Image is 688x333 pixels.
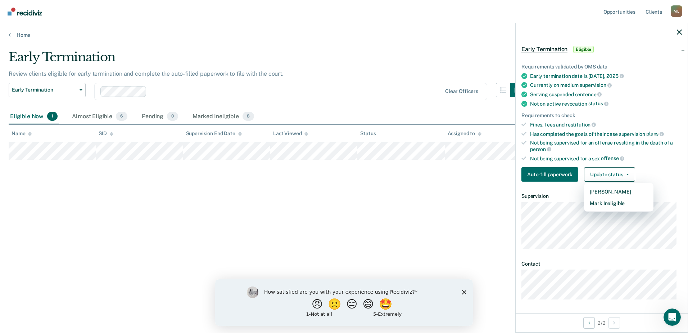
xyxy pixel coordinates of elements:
span: 0 [167,112,178,121]
div: M L [671,5,682,17]
span: Early Termination [521,46,567,53]
button: Next Opportunity [608,317,620,329]
span: Eligible [573,46,594,53]
span: supervision [580,82,611,88]
button: [PERSON_NAME] [584,186,653,197]
div: Eligible Now [9,109,59,125]
p: Review clients eligible for early termination and complete the auto-filled paperwork to file with... [9,70,284,77]
div: Status [360,130,376,137]
a: Home [9,32,679,38]
span: offense [601,155,624,161]
button: Previous Opportunity [583,317,595,329]
div: SID [99,130,113,137]
div: Not being supervised for a sex [530,155,682,162]
div: Not on active revocation [530,101,682,107]
div: Last Viewed [273,130,308,137]
button: Update status [584,167,635,182]
button: Profile dropdown button [671,5,682,17]
div: Requirements validated by OMS data [521,64,682,70]
span: Early Termination [12,87,77,93]
div: Assigned to [448,130,481,137]
span: plans [646,131,664,137]
div: Currently on medium [530,82,682,88]
div: Supervision End Date [186,130,242,137]
div: Early Termination [9,50,525,70]
span: 6 [116,112,127,121]
button: Auto-fill paperwork [521,167,578,182]
span: restitution [566,122,596,128]
span: person [530,146,551,152]
div: Fines, fees and [530,121,682,128]
img: Recidiviz [8,8,42,15]
div: Name [12,130,32,137]
div: Almost Eligible [71,109,129,125]
a: Navigate to form link [521,167,581,182]
div: Pending [140,109,180,125]
div: 2 / 2 [516,313,688,332]
div: Serving suspended [530,91,682,98]
div: Has completed the goals of their case supervision [530,131,682,137]
span: 8 [243,112,254,121]
div: Requirements to check [521,112,682,119]
div: Clear officers [445,88,478,94]
div: Not being supervised for an offense resulting in the death of a [530,140,682,152]
div: Marked Ineligible [191,109,255,125]
div: Early TerminationEligible [516,38,688,61]
span: 1 [47,112,58,121]
span: sentence [575,92,602,97]
button: Mark Ineligible [584,197,653,209]
div: Early termination date is [DATE], [530,73,682,79]
iframe: Intercom live chat [664,308,681,326]
dt: Contact [521,261,682,267]
iframe: Survey by Kim from Recidiviz [215,279,473,326]
span: 2025 [606,73,624,79]
span: status [588,101,608,106]
dt: Supervision [521,193,682,199]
